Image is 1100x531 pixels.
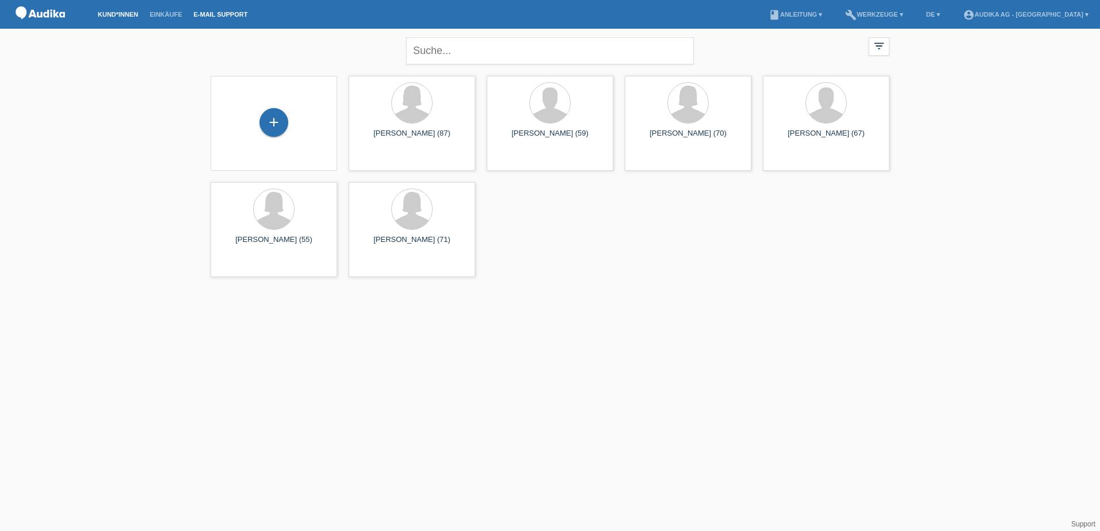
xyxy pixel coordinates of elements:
[845,9,857,21] i: build
[220,235,328,253] div: [PERSON_NAME] (55)
[144,11,188,18] a: Einkäufe
[1071,520,1095,528] a: Support
[92,11,144,18] a: Kund*innen
[957,11,1094,18] a: account_circleAudika AG - [GEOGRAPHIC_DATA] ▾
[406,37,694,64] input: Suche...
[772,129,880,147] div: [PERSON_NAME] (67)
[769,9,780,21] i: book
[260,113,288,132] div: Kund*in hinzufügen
[188,11,254,18] a: E-Mail Support
[496,129,604,147] div: [PERSON_NAME] (59)
[634,129,742,147] div: [PERSON_NAME] (70)
[839,11,909,18] a: buildWerkzeuge ▾
[358,235,466,253] div: [PERSON_NAME] (71)
[763,11,828,18] a: bookAnleitung ▾
[12,22,69,31] a: POS — MF Group
[963,9,975,21] i: account_circle
[921,11,946,18] a: DE ▾
[358,129,466,147] div: [PERSON_NAME] (87)
[873,40,885,52] i: filter_list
